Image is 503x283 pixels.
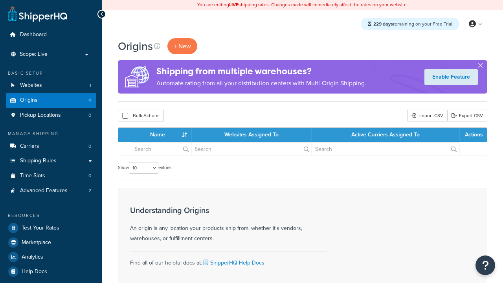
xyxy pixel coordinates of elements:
[312,142,459,156] input: Search
[88,143,91,150] span: 0
[129,162,158,174] select: Showentries
[88,112,91,119] span: 0
[22,268,47,275] span: Help Docs
[6,93,96,108] li: Origins
[88,173,91,179] span: 0
[6,108,96,123] li: Pickup Locations
[131,128,191,142] th: Name
[312,128,459,142] th: Active Carriers Assigned To
[202,259,264,267] a: ShipperHQ Help Docs
[8,6,67,22] a: ShipperHQ Home
[118,39,153,54] h1: Origins
[130,252,327,268] div: Find all of our helpful docs at:
[156,78,366,89] p: Automate rating from all your distribution centers with Multi-Origin Shipping.
[167,38,197,54] a: + New
[6,221,96,235] a: Test Your Rates
[6,184,96,198] a: Advanced Features 2
[6,139,96,154] a: Carriers 0
[6,169,96,183] a: Time Slots 0
[475,255,495,275] button: Open Resource Center
[6,169,96,183] li: Time Slots
[20,112,61,119] span: Pickup Locations
[6,78,96,93] a: Websites 1
[424,69,478,85] a: Enable Feature
[20,82,42,89] span: Websites
[22,225,59,232] span: Test Your Rates
[20,51,48,58] span: Scope: Live
[407,110,447,121] div: Import CSV
[118,162,171,174] label: Show entries
[20,173,45,179] span: Time Slots
[88,187,91,194] span: 2
[130,206,327,215] h3: Understanding Origins
[174,42,191,51] span: + New
[6,184,96,198] li: Advanced Features
[361,18,459,30] div: remaining on your Free Trial
[131,142,191,156] input: Search
[6,265,96,279] a: Help Docs
[6,235,96,250] a: Marketplace
[373,20,393,28] strong: 229 days
[20,143,39,150] span: Carriers
[20,187,68,194] span: Advanced Features
[90,82,91,89] span: 1
[130,206,327,244] div: An origin is any location your products ship from, whether it's vendors, warehouses, or fulfillme...
[6,250,96,264] a: Analytics
[22,254,43,261] span: Analytics
[88,97,91,104] span: 4
[191,128,312,142] th: Websites Assigned To
[6,28,96,42] a: Dashboard
[6,78,96,93] li: Websites
[118,60,156,94] img: ad-origins-multi-dfa493678c5a35abed25fd24b4b8a3fa3505936ce257c16c00bdefe2f3200be3.png
[20,158,57,164] span: Shipping Rules
[6,93,96,108] a: Origins 4
[20,97,38,104] span: Origins
[156,65,366,78] h4: Shipping from multiple warehouses?
[229,1,239,8] b: LIVE
[20,31,47,38] span: Dashboard
[191,142,312,156] input: Search
[6,130,96,137] div: Manage Shipping
[6,108,96,123] a: Pickup Locations 0
[459,128,487,142] th: Actions
[118,110,164,121] button: Bulk Actions
[22,239,51,246] span: Marketplace
[6,212,96,219] div: Resources
[6,70,96,77] div: Basic Setup
[6,139,96,154] li: Carriers
[6,154,96,168] a: Shipping Rules
[447,110,487,121] a: Export CSV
